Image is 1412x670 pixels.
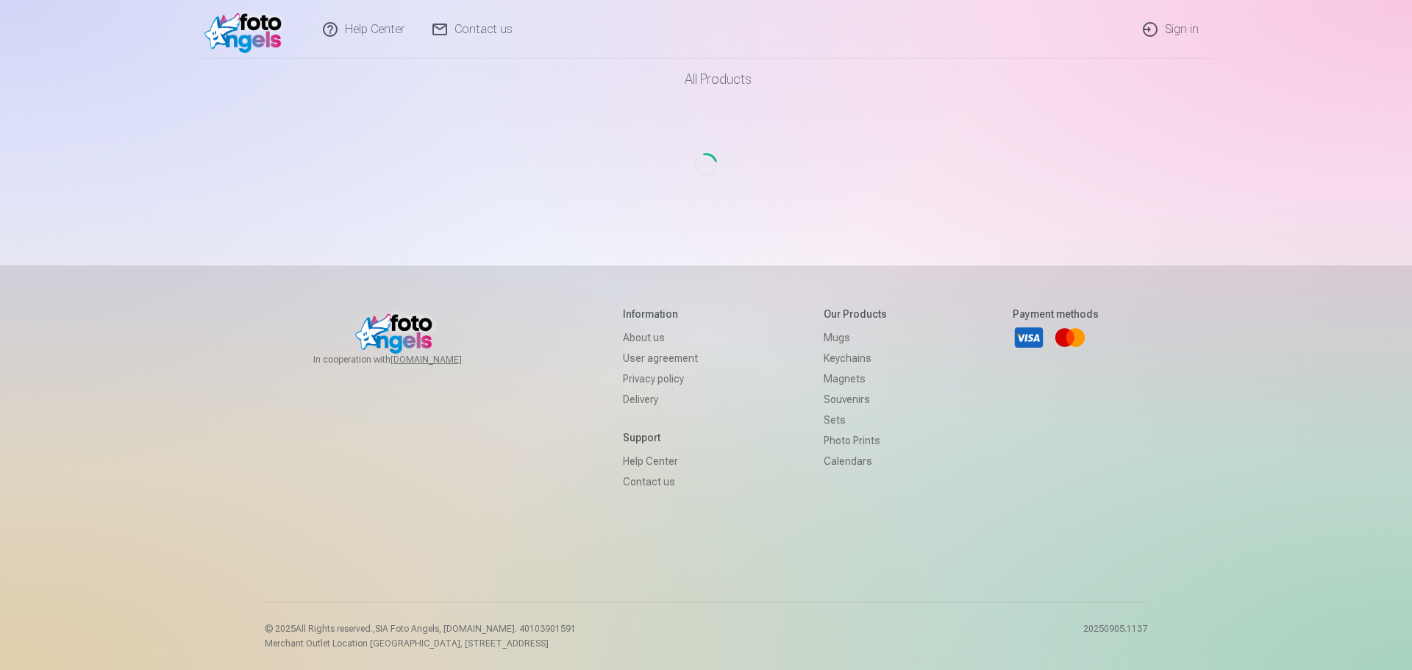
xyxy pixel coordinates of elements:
a: Mugs [824,327,887,348]
a: About us [623,327,698,348]
p: 20250905.1137 [1083,623,1147,649]
a: Contact us [623,471,698,492]
a: Help Center [623,451,698,471]
p: © 2025 All Rights reserved. , [265,623,576,635]
a: Delivery [623,389,698,410]
h5: Payment methods [1013,307,1099,321]
img: /v1 [204,6,289,53]
h5: Support [623,430,698,445]
a: Keychains [824,348,887,368]
span: SIA Foto Angels, [DOMAIN_NAME]. 40103901591 [375,624,576,634]
a: Photo prints [824,430,887,451]
a: Sets [824,410,887,430]
a: Visa [1013,321,1045,354]
a: All products [643,59,769,100]
span: In cooperation with [313,354,497,366]
a: Calendars [824,451,887,471]
a: Mastercard [1054,321,1086,354]
h5: Our products [824,307,887,321]
h5: Information [623,307,698,321]
a: [DOMAIN_NAME] [391,354,497,366]
a: Magnets [824,368,887,389]
p: Merchant Outlet Location [GEOGRAPHIC_DATA], [STREET_ADDRESS] [265,638,576,649]
a: User agreement [623,348,698,368]
a: Privacy policy [623,368,698,389]
a: Souvenirs [824,389,887,410]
